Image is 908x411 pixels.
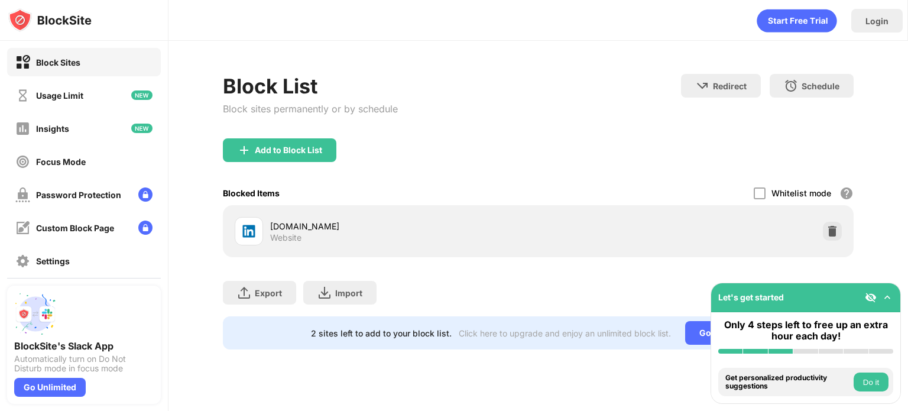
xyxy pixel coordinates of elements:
div: 2 sites left to add to your block list. [311,328,452,338]
img: push-slack.svg [14,293,57,335]
img: customize-block-page-off.svg [15,221,30,235]
img: logo-blocksite.svg [8,8,92,32]
div: Block List [223,74,398,98]
div: Let's get started [718,292,784,302]
img: insights-off.svg [15,121,30,136]
div: Custom Block Page [36,223,114,233]
div: Website [270,232,301,243]
div: Settings [36,256,70,266]
div: Block sites permanently or by schedule [223,103,398,115]
div: Login [865,16,888,26]
div: Automatically turn on Do Not Disturb mode in focus mode [14,354,154,373]
img: omni-setup-toggle.svg [881,292,893,303]
img: new-icon.svg [131,124,153,133]
div: Insights [36,124,69,134]
div: Password Protection [36,190,121,200]
div: animation [757,9,837,33]
div: Export [255,288,282,298]
img: lock-menu.svg [138,221,153,235]
img: new-icon.svg [131,90,153,100]
img: favicons [242,224,256,238]
img: settings-off.svg [15,254,30,268]
div: Redirect [713,81,747,91]
div: Import [335,288,362,298]
img: block-on.svg [15,55,30,70]
div: Go Unlimited [14,378,86,397]
img: eye-not-visible.svg [865,292,877,303]
img: time-usage-off.svg [15,88,30,103]
div: Add to Block List [255,145,322,155]
div: BlockSite's Slack App [14,340,154,352]
div: Go Unlimited [685,321,766,345]
div: Blocked Items [223,188,280,198]
div: Block Sites [36,57,80,67]
div: [DOMAIN_NAME] [270,220,538,232]
div: Click here to upgrade and enjoy an unlimited block list. [459,328,671,338]
img: lock-menu.svg [138,187,153,202]
div: Usage Limit [36,90,83,101]
div: Schedule [802,81,839,91]
div: Only 4 steps left to free up an extra hour each day! [718,319,893,342]
img: focus-off.svg [15,154,30,169]
div: Whitelist mode [771,188,831,198]
button: Do it [854,373,888,391]
div: Focus Mode [36,157,86,167]
img: password-protection-off.svg [15,187,30,202]
div: Get personalized productivity suggestions [725,374,851,391]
